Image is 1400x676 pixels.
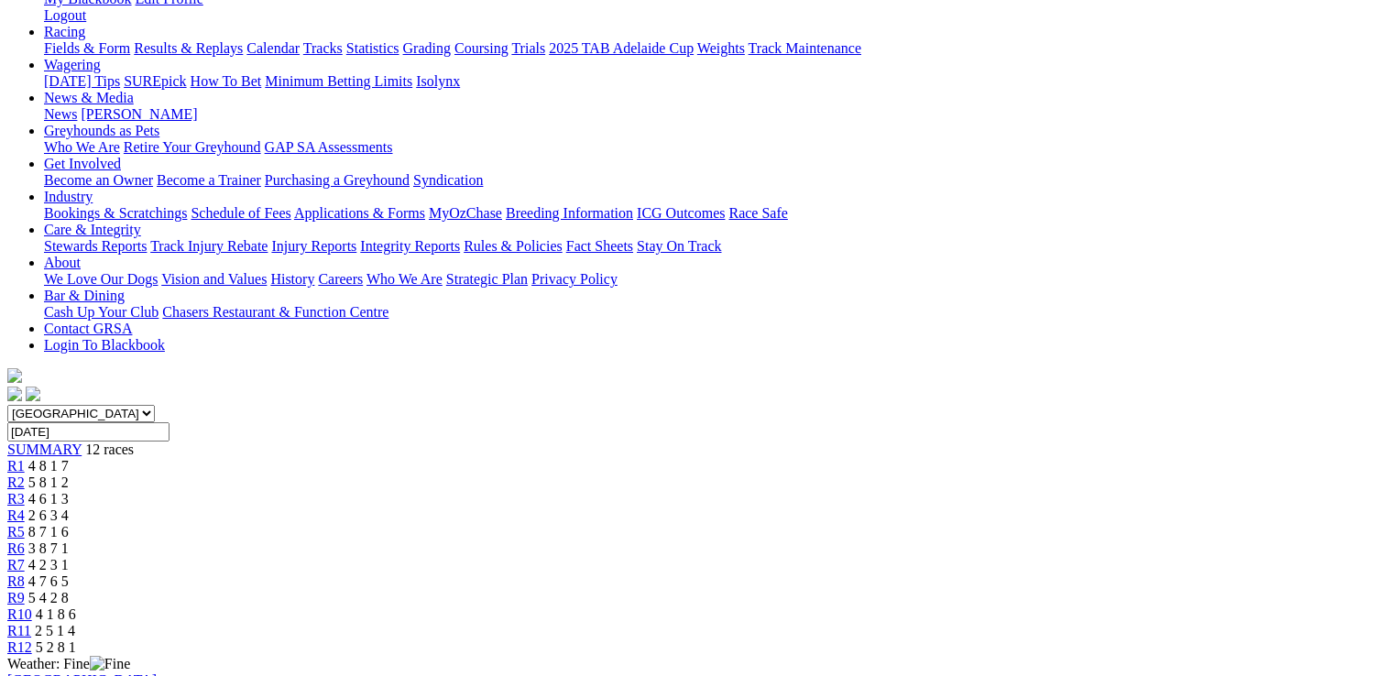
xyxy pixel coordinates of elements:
[44,90,134,105] a: News & Media
[44,156,121,171] a: Get Involved
[191,205,290,221] a: Schedule of Fees
[403,40,451,56] a: Grading
[360,238,460,254] a: Integrity Reports
[44,57,101,72] a: Wagering
[303,40,343,56] a: Tracks
[271,238,356,254] a: Injury Reports
[416,73,460,89] a: Isolynx
[265,139,393,155] a: GAP SA Assessments
[413,172,483,188] a: Syndication
[366,271,443,287] a: Who We Are
[7,656,130,671] span: Weather: Fine
[134,40,243,56] a: Results & Replays
[7,442,82,457] a: SUMMARY
[7,474,25,490] a: R2
[28,557,69,572] span: 4 2 3 1
[7,368,22,383] img: logo-grsa-white.png
[44,189,93,204] a: Industry
[44,271,1379,288] div: About
[7,573,25,589] a: R8
[7,491,25,507] span: R3
[28,474,69,490] span: 5 8 1 2
[81,106,197,122] a: [PERSON_NAME]
[44,106,1379,123] div: News & Media
[44,40,1379,57] div: Racing
[728,205,787,221] a: Race Safe
[44,337,165,353] a: Login To Blackbook
[511,40,545,56] a: Trials
[191,73,262,89] a: How To Bet
[270,271,314,287] a: History
[7,590,25,605] a: R9
[44,222,141,237] a: Care & Integrity
[162,304,388,320] a: Chasers Restaurant & Function Centre
[7,557,25,572] a: R7
[44,123,159,138] a: Greyhounds as Pets
[44,73,120,89] a: [DATE] Tips
[44,304,159,320] a: Cash Up Your Club
[90,656,130,672] img: Fine
[749,40,861,56] a: Track Maintenance
[265,73,412,89] a: Minimum Betting Limits
[549,40,694,56] a: 2025 TAB Adelaide Cup
[7,540,25,556] a: R6
[7,623,31,638] a: R11
[265,172,410,188] a: Purchasing a Greyhound
[506,205,633,221] a: Breeding Information
[44,7,86,23] a: Logout
[566,238,633,254] a: Fact Sheets
[7,507,25,523] a: R4
[44,172,1379,189] div: Get Involved
[28,590,69,605] span: 5 4 2 8
[44,106,77,122] a: News
[7,606,32,622] a: R10
[36,606,76,622] span: 4 1 8 6
[28,507,69,523] span: 2 6 3 4
[7,458,25,474] a: R1
[637,238,721,254] a: Stay On Track
[85,442,134,457] span: 12 races
[531,271,618,287] a: Privacy Policy
[124,73,186,89] a: SUREpick
[44,255,81,270] a: About
[7,422,170,442] input: Select date
[7,387,22,401] img: facebook.svg
[44,172,153,188] a: Become an Owner
[35,623,75,638] span: 2 5 1 4
[7,639,32,655] span: R12
[28,458,69,474] span: 4 8 1 7
[44,271,158,287] a: We Love Our Dogs
[36,639,76,655] span: 5 2 8 1
[124,139,261,155] a: Retire Your Greyhound
[446,271,528,287] a: Strategic Plan
[44,288,125,303] a: Bar & Dining
[246,40,300,56] a: Calendar
[157,172,261,188] a: Become a Trainer
[464,238,563,254] a: Rules & Policies
[44,24,85,39] a: Racing
[7,524,25,540] a: R5
[28,540,69,556] span: 3 8 7 1
[28,573,69,589] span: 4 7 6 5
[44,205,187,221] a: Bookings & Scratchings
[44,40,130,56] a: Fields & Form
[44,238,147,254] a: Stewards Reports
[637,205,725,221] a: ICG Outcomes
[318,271,363,287] a: Careers
[346,40,399,56] a: Statistics
[28,491,69,507] span: 4 6 1 3
[150,238,268,254] a: Track Injury Rebate
[454,40,509,56] a: Coursing
[26,387,40,401] img: twitter.svg
[44,321,132,336] a: Contact GRSA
